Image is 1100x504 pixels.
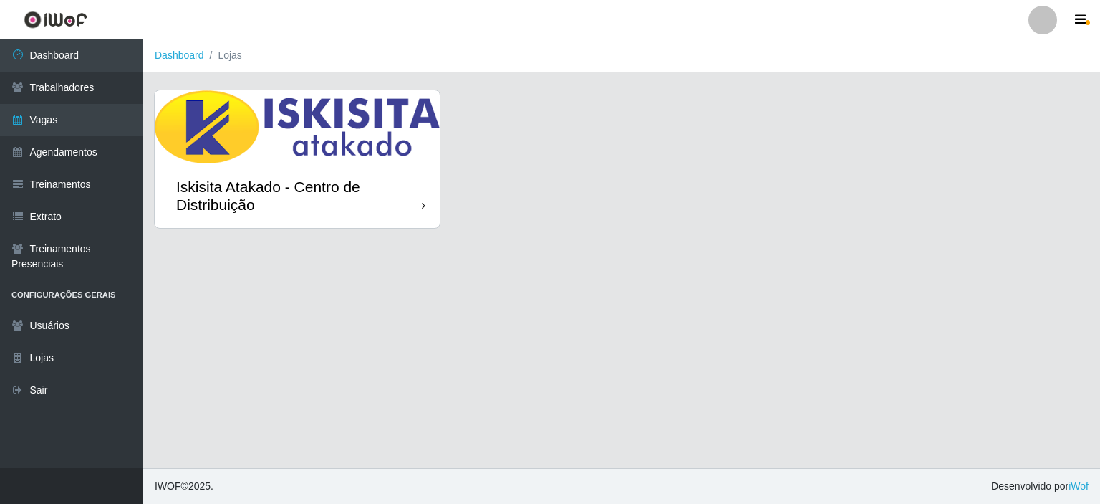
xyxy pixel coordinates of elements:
[176,178,422,214] div: Iskisita Atakado - Centro de Distribuição
[155,479,213,494] span: © 2025 .
[991,479,1089,494] span: Desenvolvido por
[155,480,181,492] span: IWOF
[143,39,1100,72] nav: breadcrumb
[24,11,87,29] img: CoreUI Logo
[155,90,440,228] a: Iskisita Atakado - Centro de Distribuição
[1068,480,1089,492] a: iWof
[155,49,204,61] a: Dashboard
[204,48,242,63] li: Lojas
[155,90,440,163] img: cardImg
